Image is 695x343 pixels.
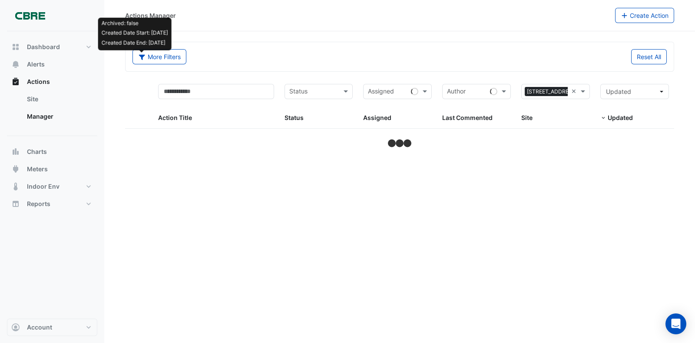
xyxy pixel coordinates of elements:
[7,73,97,90] button: Actions
[521,114,533,121] span: Site
[125,11,176,20] div: Actions Manager
[608,114,633,121] span: Updated
[7,319,97,336] button: Account
[11,182,20,191] app-icon: Indoor Env
[525,87,579,97] span: [STREET_ADDRESS]
[27,182,60,191] span: Indoor Env
[7,38,97,56] button: Dashboard
[600,84,669,99] button: Updated
[11,43,20,51] app-icon: Dashboard
[20,90,97,108] a: Site
[27,43,60,51] span: Dashboard
[11,60,20,69] app-icon: Alerts
[27,60,45,69] span: Alerts
[102,20,168,27] p: Archived: false
[7,178,97,195] button: Indoor Env
[7,195,97,213] button: Reports
[158,114,192,121] span: Action Title
[102,39,168,47] p: Created Date End: [DATE]
[11,165,20,173] app-icon: Meters
[11,200,20,208] app-icon: Reports
[11,147,20,156] app-icon: Charts
[571,87,579,97] span: Clear
[20,108,97,125] a: Manager
[27,77,50,86] span: Actions
[285,114,304,121] span: Status
[615,8,675,23] button: Create Action
[11,77,20,86] app-icon: Actions
[631,49,667,64] button: Reset All
[7,56,97,73] button: Alerts
[363,114,391,121] span: Assigned
[606,88,631,95] span: Updated
[27,165,48,173] span: Meters
[102,29,168,37] p: Created Date Start: [DATE]
[7,90,97,129] div: Actions
[7,143,97,160] button: Charts
[665,313,686,334] div: Open Intercom Messenger
[132,49,186,64] button: Archived: falseCreated Date Start: [DATE]Created Date End: [DATE] More Filters
[27,200,50,208] span: Reports
[7,160,97,178] button: Meters
[10,7,50,24] img: Company Logo
[27,147,47,156] span: Charts
[27,323,52,332] span: Account
[442,114,493,121] span: Last Commented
